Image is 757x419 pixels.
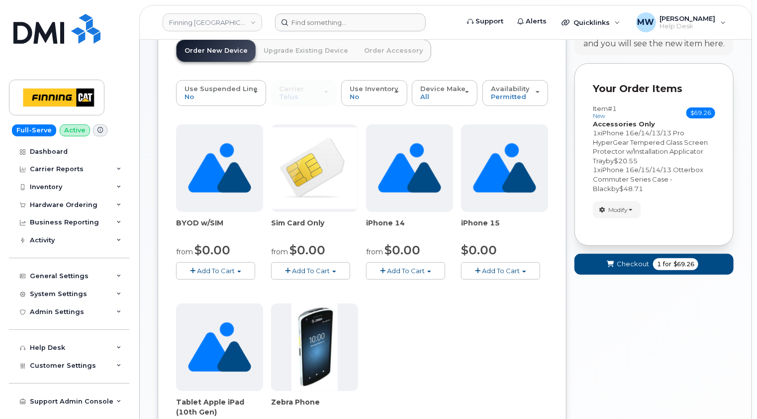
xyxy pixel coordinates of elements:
[163,13,262,31] a: Finning Canada
[366,218,453,238] div: iPhone 14
[271,262,350,280] button: Add To Cart
[350,85,398,93] span: Use Inventory
[420,85,466,93] span: Device Make
[271,218,358,238] div: Sim Card Only
[638,16,655,28] span: MW
[660,22,716,30] span: Help Desk
[176,218,263,238] div: BYOD w/SIM
[185,85,258,93] span: Use Suspended Line
[491,85,530,93] span: Availability
[176,262,255,280] button: Add To Cart
[593,165,715,193] div: x by
[292,267,330,275] span: Add To Cart
[387,267,425,275] span: Add To Cart
[593,129,597,137] span: 1
[378,124,441,212] img: no_image_found-2caef05468ed5679b831cfe6fc140e25e0c280774317ffc20a367ab7fd17291e.png
[197,267,235,275] span: Add To Cart
[482,267,520,275] span: Add To Cart
[256,40,356,62] a: Upgrade Existing Device
[461,218,548,238] div: iPhone 15
[608,105,617,112] span: #1
[461,262,540,280] button: Add To Cart
[573,18,610,26] span: Quicklinks
[510,11,554,31] a: Alerts
[188,124,251,212] img: no_image_found-2caef05468ed5679b831cfe6fc140e25e0c280774317ffc20a367ab7fd17291e.png
[412,80,477,106] button: Device Make All
[460,11,510,31] a: Support
[461,243,497,257] span: $0.00
[593,112,605,119] small: new
[555,12,627,32] div: Quicklinks
[176,397,263,417] div: Tablet Apple iPad (10th Gen)
[475,16,503,26] span: Support
[366,262,445,280] button: Add To Cart
[673,260,694,269] span: $69.26
[275,13,426,31] input: Find something...
[593,166,703,192] span: iPhone 16e/15/14/13 Otterbox Commuter Series Case - Black
[176,80,266,106] button: Use Suspended Line No
[593,166,597,174] span: 1
[593,82,715,96] p: Your Order Items
[657,260,661,269] span: 1
[617,259,649,269] span: Checkout
[593,128,715,165] div: x by
[356,40,431,62] a: Order Accessory
[341,80,407,106] button: Use Inventory No
[384,243,420,257] span: $0.00
[629,12,733,32] div: Matthew Walshe
[593,120,655,128] strong: Accessories Only
[614,157,638,165] span: $20.55
[473,124,536,212] img: no_image_found-2caef05468ed5679b831cfe6fc140e25e0c280774317ffc20a367ab7fd17291e.png
[420,93,429,101] span: All
[660,14,716,22] span: [PERSON_NAME]
[686,107,715,118] span: $69.26
[619,185,643,193] span: $48.71
[185,93,194,101] span: No
[291,304,338,391] img: Screenshot_2023-11-28_140213.png
[194,243,230,257] span: $0.00
[593,129,708,165] span: iPhone 16e/14/13/13 Pro HyperGear Tempered Glass Screen Protector w/Installation Applicator Tray
[491,93,526,101] span: Permitted
[661,260,673,269] span: for
[574,254,734,274] button: Checkout 1 for $69.26
[608,206,628,214] span: Modify
[289,243,325,257] span: $0.00
[366,247,383,256] small: from
[526,16,547,26] span: Alerts
[176,247,193,256] small: from
[271,247,288,256] small: from
[177,40,256,62] a: Order New Device
[350,93,359,101] span: No
[482,80,548,106] button: Availability Permitted
[188,304,251,391] img: no_image_found-2caef05468ed5679b831cfe6fc140e25e0c280774317ffc20a367ab7fd17291e.png
[593,105,617,119] h3: Item
[593,201,641,218] button: Modify
[271,397,358,417] div: Zebra Phone
[271,127,358,209] img: ______________2020-08-11___23.11.32.png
